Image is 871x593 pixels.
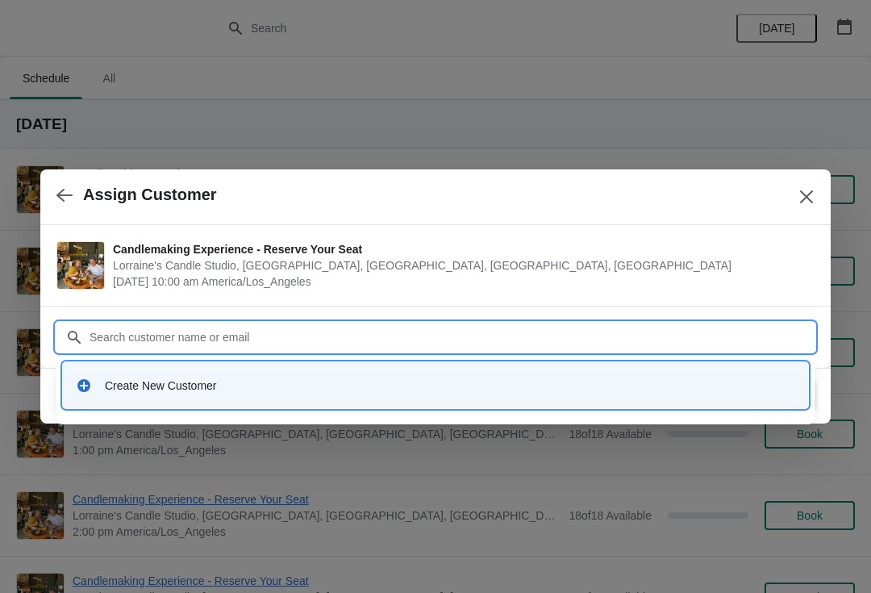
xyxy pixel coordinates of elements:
[113,274,806,290] span: [DATE] 10:00 am America/Los_Angeles
[792,182,821,211] button: Close
[113,241,806,257] span: Candlemaking Experience - Reserve Your Seat
[105,378,795,394] div: Create New Customer
[113,257,806,274] span: Lorraine's Candle Studio, [GEOGRAPHIC_DATA], [GEOGRAPHIC_DATA], [GEOGRAPHIC_DATA], [GEOGRAPHIC_DATA]
[57,242,104,289] img: Candlemaking Experience - Reserve Your Seat | Lorraine's Candle Studio, Market Street, Pacific Be...
[89,323,815,352] input: Search customer name or email
[83,186,217,204] h2: Assign Customer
